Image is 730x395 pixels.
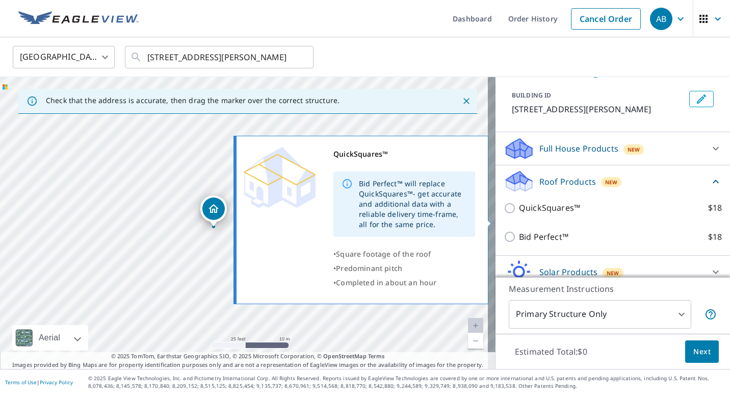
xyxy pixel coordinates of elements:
a: Terms of Use [5,379,37,386]
span: New [607,269,619,277]
div: QuickSquares™ [333,147,475,161]
span: © 2025 TomTom, Earthstar Geographics SIO, © 2025 Microsoft Corporation, © [111,352,385,361]
span: Next [693,345,711,358]
span: Predominant pitch [336,263,402,273]
a: Cancel Order [571,8,641,30]
p: Check that the address is accurate, then drag the marker over the correct structure. [46,96,340,105]
div: Primary Structure Only [509,300,691,329]
span: New [605,178,618,186]
div: Dropped pin, building 1, Residential property, 11202 Harmon Ct Fredericksburg, VA 22407 [200,195,227,227]
span: Completed in about an hour [336,278,436,287]
div: Roof ProductsNew [504,169,722,193]
div: Full House ProductsNew [504,136,722,161]
div: • [333,276,475,290]
p: Bid Perfect™ [519,231,568,243]
a: Current Level 20, Zoom Out [468,333,483,349]
a: Current Level 20, Zoom In Disabled [468,318,483,333]
button: Next [685,340,719,363]
p: QuickSquares™ [519,202,580,214]
p: Roof Products [539,176,596,188]
div: Bid Perfect™ will replace QuickSquares™- get accurate and additional data with a reliable deliver... [359,175,467,234]
div: • [333,261,475,276]
p: BUILDING ID [512,91,551,100]
div: Solar ProductsNew [504,260,722,284]
img: EV Logo [18,11,139,27]
a: Privacy Policy [40,379,73,386]
p: [STREET_ADDRESS][PERSON_NAME] [512,103,685,115]
img: Premium [244,147,316,208]
input: Search by address or latitude-longitude [147,43,293,71]
div: Aerial [12,325,88,351]
button: Edit building 1 [689,91,714,107]
button: Close [460,94,473,108]
p: | [5,379,73,385]
div: Aerial [36,325,63,351]
span: Your report will include only the primary structure on the property. For example, a detached gara... [705,308,717,320]
p: Solar Products [539,266,597,278]
p: $18 [708,231,722,243]
a: Terms [368,352,385,360]
a: OpenStreetMap [323,352,366,360]
p: Estimated Total: $0 [507,340,595,363]
span: New [628,145,640,154]
p: $18 [708,202,722,214]
div: [GEOGRAPHIC_DATA] [13,43,115,71]
p: © 2025 Eagle View Technologies, Inc. and Pictometry International Corp. All Rights Reserved. Repo... [88,375,725,390]
span: Square footage of the roof [336,249,431,259]
p: Measurement Instructions [509,283,717,295]
p: Full House Products [539,142,618,155]
div: • [333,247,475,261]
div: AB [650,8,672,30]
